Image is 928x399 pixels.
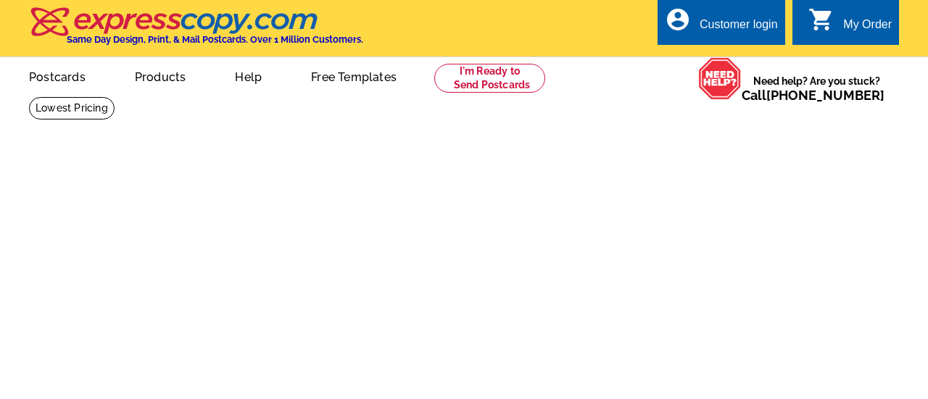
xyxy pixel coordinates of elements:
[665,16,778,34] a: account_circle Customer login
[67,34,363,45] h4: Same Day Design, Print, & Mail Postcards. Over 1 Million Customers.
[665,7,691,33] i: account_circle
[808,16,892,34] a: shopping_cart My Order
[288,59,420,93] a: Free Templates
[6,59,109,93] a: Postcards
[808,7,834,33] i: shopping_cart
[700,18,778,38] div: Customer login
[698,57,742,100] img: help
[742,74,892,103] span: Need help? Are you stuck?
[843,18,892,38] div: My Order
[29,17,363,45] a: Same Day Design, Print, & Mail Postcards. Over 1 Million Customers.
[766,88,884,103] a: [PHONE_NUMBER]
[742,88,884,103] span: Call
[112,59,210,93] a: Products
[212,59,285,93] a: Help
